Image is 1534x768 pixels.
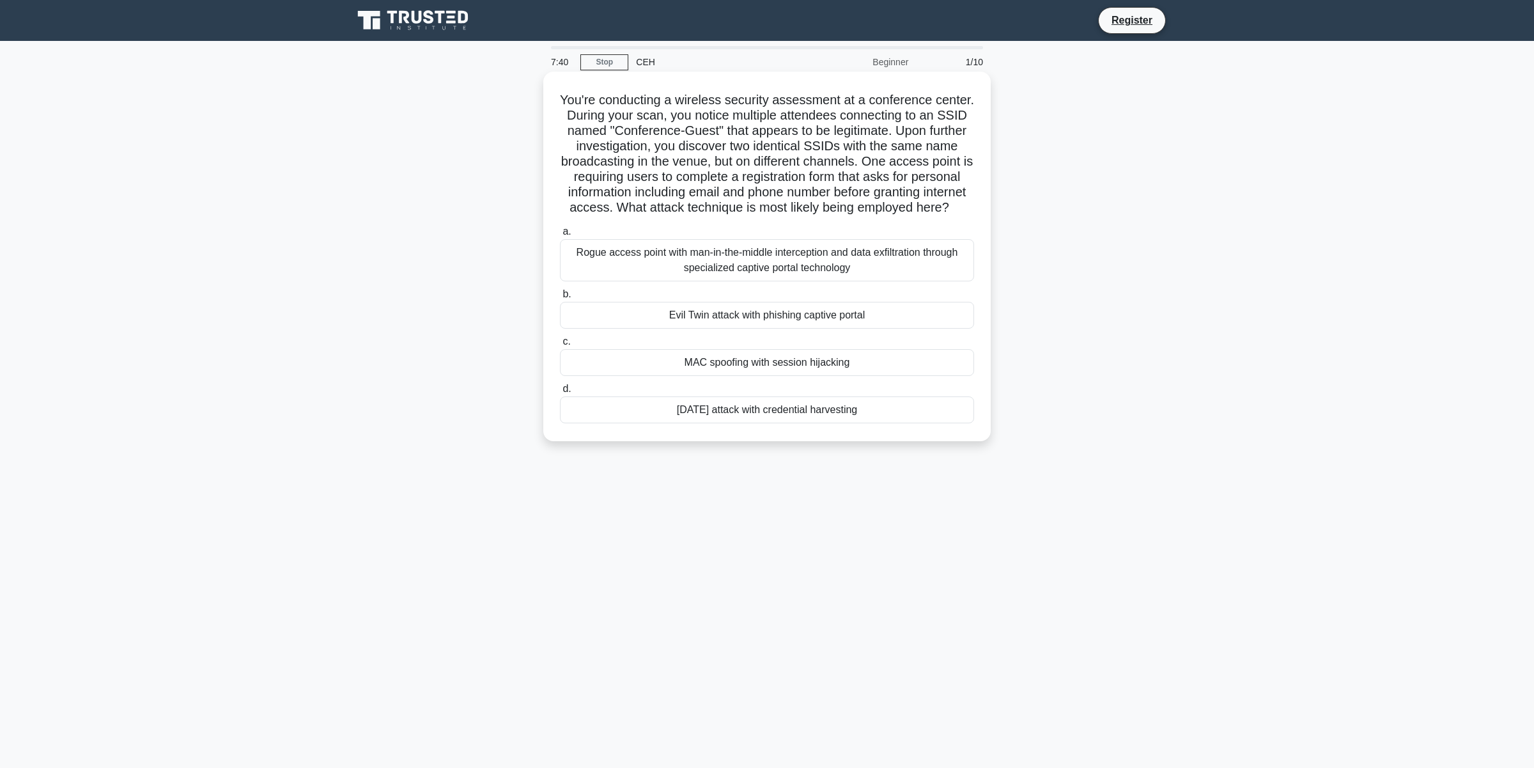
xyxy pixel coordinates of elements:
[562,383,571,394] span: d.
[804,49,916,75] div: Beginner
[628,49,804,75] div: CEH
[560,396,974,423] div: [DATE] attack with credential harvesting
[562,226,571,237] span: a.
[562,288,571,299] span: b.
[560,302,974,329] div: Evil Twin attack with phishing captive portal
[543,49,580,75] div: 7:40
[1104,12,1160,28] a: Register
[580,54,628,70] a: Stop
[560,239,974,281] div: Rogue access point with man-in-the-middle interception and data exfiltration through specialized ...
[559,92,975,216] h5: You're conducting a wireless security assessment at a conference center. During your scan, you no...
[916,49,991,75] div: 1/10
[562,336,570,347] span: c.
[560,349,974,376] div: MAC spoofing with session hijacking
